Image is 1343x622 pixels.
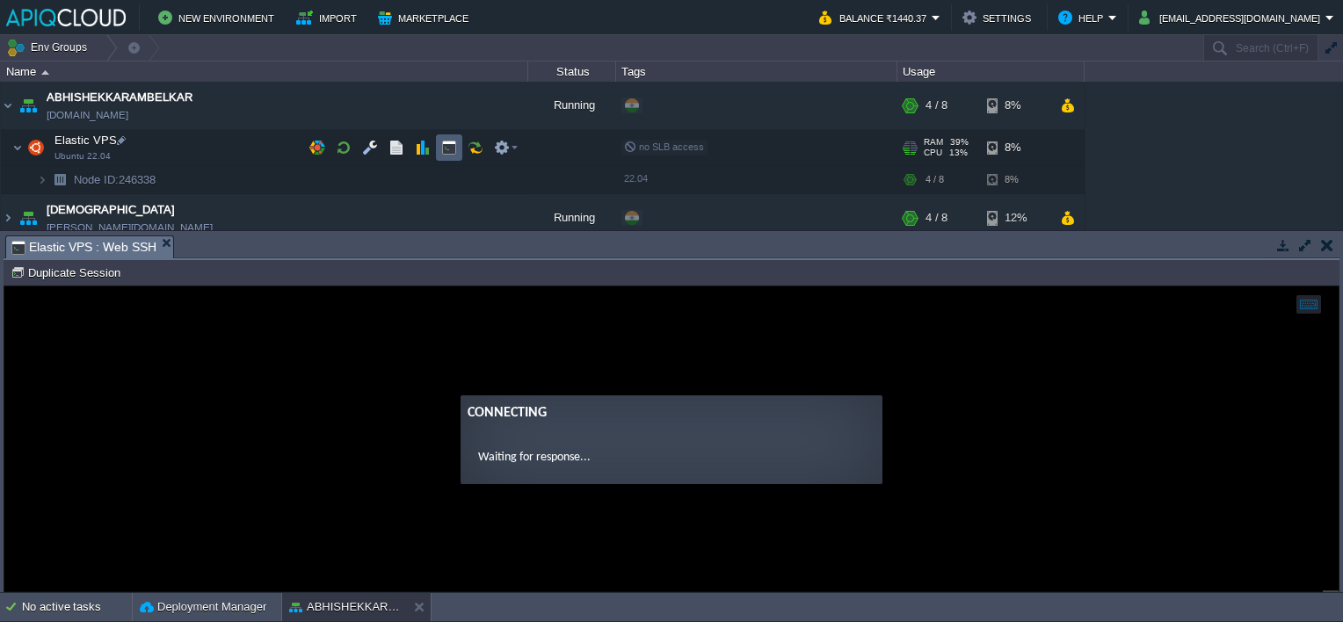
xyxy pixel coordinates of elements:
div: Connecting [463,116,871,137]
img: APIQCloud [6,9,126,26]
div: 8% [987,130,1044,165]
button: Duplicate Session [11,264,126,280]
div: 8% [987,82,1044,129]
button: Marketplace [378,7,474,28]
div: Running [528,82,616,129]
div: 4 / 8 [926,82,947,129]
a: Node ID:246338 [72,172,158,187]
div: Status [529,61,615,82]
div: Usage [898,61,1084,82]
span: CPU [924,148,942,158]
div: Running [528,194,616,242]
button: New Environment [158,7,279,28]
span: Elastic VPS [53,133,120,148]
a: [DOMAIN_NAME] [47,106,128,124]
button: Import [296,7,362,28]
img: AMDAwAAAACH5BAEAAAAALAAAAAABAAEAAAICRAEAOw== [16,194,40,242]
span: Elastic VPS : Web SSH [11,236,156,258]
img: AMDAwAAAACH5BAEAAAAALAAAAAABAAEAAAICRAEAOw== [41,70,49,75]
span: no SLB access [624,141,704,152]
div: Tags [617,61,897,82]
span: 22.04 [624,173,648,184]
button: Settings [962,7,1036,28]
button: ABHISHEKKARAMBELKAR [289,598,400,616]
span: 39% [950,137,969,148]
img: AMDAwAAAACH5BAEAAAAALAAAAAABAAEAAAICRAEAOw== [16,82,40,129]
div: No active tasks [22,593,132,621]
div: 4 / 8 [926,166,944,193]
a: [DEMOGRAPHIC_DATA] [47,201,175,219]
span: Ubuntu 22.04 [54,151,111,162]
img: AMDAwAAAACH5BAEAAAAALAAAAAABAAEAAAICRAEAOw== [37,166,47,193]
img: AMDAwAAAACH5BAEAAAAALAAAAAABAAEAAAICRAEAOw== [1,82,15,129]
span: RAM [924,137,943,148]
button: Help [1058,7,1108,28]
button: Env Groups [6,35,93,60]
span: 13% [949,148,968,158]
div: 12% [987,194,1044,242]
button: Deployment Manager [140,598,266,616]
button: Balance ₹1440.37 [819,7,932,28]
div: 4 / 8 [926,194,947,242]
img: AMDAwAAAACH5BAEAAAAALAAAAAABAAEAAAICRAEAOw== [47,166,72,193]
a: ABHISHEKKARAMBELKAR [47,89,192,106]
div: Name [2,61,527,82]
p: Waiting for response... [474,162,860,180]
div: 8% [987,166,1044,193]
a: Elastic VPSUbuntu 22.04 [53,134,120,147]
span: Node ID: [74,173,119,186]
a: [PERSON_NAME][DOMAIN_NAME] [47,219,213,236]
img: AMDAwAAAACH5BAEAAAAALAAAAAABAAEAAAICRAEAOw== [24,130,48,165]
img: AMDAwAAAACH5BAEAAAAALAAAAAABAAEAAAICRAEAOw== [12,130,23,165]
span: 246338 [72,172,158,187]
button: [EMAIL_ADDRESS][DOMAIN_NAME] [1139,7,1325,28]
img: AMDAwAAAACH5BAEAAAAALAAAAAABAAEAAAICRAEAOw== [1,194,15,242]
